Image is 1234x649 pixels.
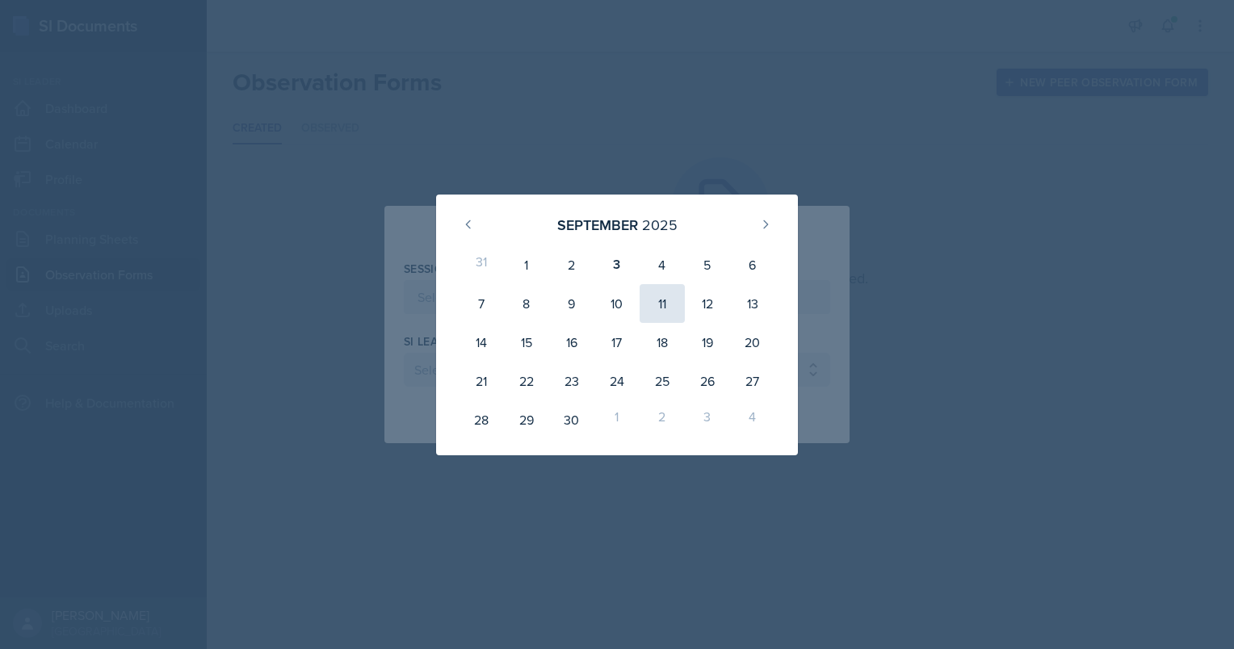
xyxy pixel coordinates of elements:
[594,323,640,362] div: 17
[642,214,678,236] div: 2025
[459,245,504,284] div: 31
[730,245,775,284] div: 6
[730,323,775,362] div: 20
[504,400,549,439] div: 29
[685,362,730,400] div: 26
[685,323,730,362] div: 19
[685,400,730,439] div: 3
[459,400,504,439] div: 28
[549,323,594,362] div: 16
[557,214,638,236] div: September
[640,400,685,439] div: 2
[685,284,730,323] div: 12
[730,362,775,400] div: 27
[640,362,685,400] div: 25
[594,362,640,400] div: 24
[549,400,594,439] div: 30
[504,362,549,400] div: 22
[504,323,549,362] div: 15
[594,400,640,439] div: 1
[730,284,775,323] div: 13
[730,400,775,439] div: 4
[549,362,594,400] div: 23
[594,245,640,284] div: 3
[459,284,504,323] div: 7
[640,284,685,323] div: 11
[459,362,504,400] div: 21
[594,284,640,323] div: 10
[549,284,594,323] div: 9
[459,323,504,362] div: 14
[504,245,549,284] div: 1
[549,245,594,284] div: 2
[685,245,730,284] div: 5
[640,323,685,362] div: 18
[504,284,549,323] div: 8
[640,245,685,284] div: 4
